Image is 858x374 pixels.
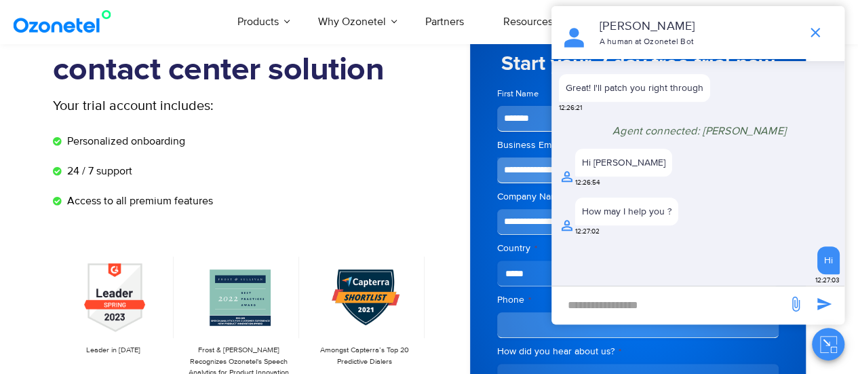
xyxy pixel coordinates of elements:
[497,293,779,307] label: Phone
[497,190,779,204] label: Company Name
[64,163,132,179] span: 24 / 7 support
[824,253,833,267] div: Hi
[582,204,671,219] div: How may I help you ?
[812,328,844,360] button: Close chat
[811,291,838,318] span: send message
[582,155,665,170] div: Hi [PERSON_NAME]
[558,293,781,318] div: new-msg-input
[310,345,418,367] p: Amongst Capterra’s Top 20 Predictive Dialers
[497,345,779,358] label: How did you hear about us?
[497,54,779,74] h5: Start your 7 day free trial now
[566,81,703,95] p: Great! I'll patch you right through
[497,242,779,255] label: Country
[64,193,213,209] span: Access to all premium features
[559,103,582,113] span: 12:26:21
[60,345,168,356] p: Leader in [DATE]
[600,36,794,48] p: A human at Ozonetel Bot
[782,291,809,318] span: send message
[497,138,779,152] label: Business Email
[600,18,794,36] p: [PERSON_NAME]
[802,19,829,46] span: end chat or minimize
[64,133,185,149] span: Personalized onboarding
[575,227,600,237] span: 12:27:02
[575,178,600,188] span: 12:26:54
[612,124,786,138] span: Agent connected: [PERSON_NAME]
[497,88,634,100] label: First Name
[53,96,328,116] p: Your trial account includes:
[815,276,840,286] span: 12:27:03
